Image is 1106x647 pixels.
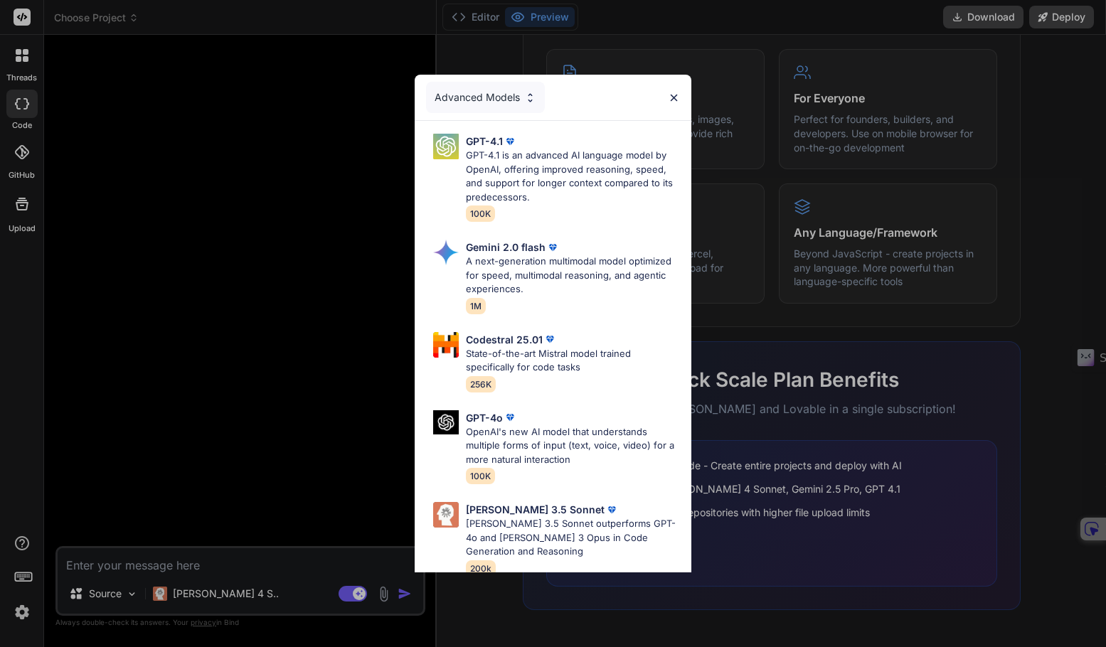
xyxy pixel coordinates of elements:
[466,517,680,559] p: [PERSON_NAME] 3.5 Sonnet outperforms GPT-4o and [PERSON_NAME] 3 Opus in Code Generation and Reaso...
[543,332,557,346] img: premium
[524,92,536,104] img: Pick Models
[503,134,517,149] img: premium
[466,298,486,314] span: 1M
[605,503,619,517] img: premium
[546,240,560,255] img: premium
[466,468,495,484] span: 100K
[466,332,543,347] p: Codestral 25.01
[433,134,459,159] img: Pick Models
[433,332,459,358] img: Pick Models
[433,410,459,435] img: Pick Models
[466,560,496,577] span: 200k
[503,410,517,424] img: premium
[466,134,503,149] p: GPT-4.1
[433,240,459,265] img: Pick Models
[466,149,680,204] p: GPT-4.1 is an advanced AI language model by OpenAI, offering improved reasoning, speed, and suppo...
[466,347,680,375] p: State-of-the-art Mistral model trained specifically for code tasks
[466,205,495,222] span: 100K
[466,255,680,296] p: A next-generation multimodal model optimized for speed, multimodal reasoning, and agentic experie...
[668,92,680,104] img: close
[466,502,605,517] p: [PERSON_NAME] 3.5 Sonnet
[466,376,496,392] span: 256K
[426,82,545,113] div: Advanced Models
[433,502,459,528] img: Pick Models
[466,240,546,255] p: Gemini 2.0 flash
[466,410,503,425] p: GPT-4o
[466,425,680,467] p: OpenAI's new AI model that understands multiple forms of input (text, voice, video) for a more na...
